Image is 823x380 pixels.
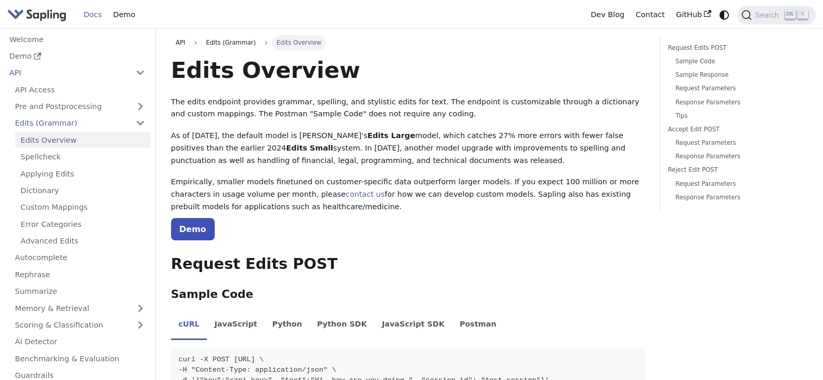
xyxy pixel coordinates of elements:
button: Search (Ctrl+K) [737,6,815,24]
a: Applying Edits [15,166,151,181]
span: -H "Content-Type: application/json" \ [178,366,336,374]
a: GitHub [670,7,716,23]
a: Request Edits POST [668,43,804,53]
button: Switch between dark and light mode (currently system mode) [717,7,732,22]
a: Demo [171,218,215,240]
a: Reject Edit POST [668,165,804,175]
a: Response Parameters [675,98,801,107]
a: Edits (Grammar) [9,116,151,131]
span: Search [752,11,785,19]
li: cURL [171,311,207,340]
a: Sample Response [675,70,801,80]
li: JavaScript [207,311,265,340]
h1: Edits Overview [171,56,645,84]
a: Spellcheck [15,150,151,165]
a: Response Parameters [675,152,801,161]
strong: Edits Small [286,144,333,152]
a: Request Parameters [675,138,801,148]
p: Empirically, smaller models finetuned on customer-specific data outperform larger models. If you ... [171,176,645,213]
a: contact us [346,190,385,198]
a: Autocomplete [9,250,151,265]
p: As of [DATE], the default model is [PERSON_NAME]'s model, which catches 27% more errors with fewe... [171,130,645,167]
h2: Request Edits POST [171,255,645,274]
h3: Sample Code [171,288,645,302]
a: Demo [108,7,141,23]
a: API Access [9,82,151,97]
a: Request Parameters [675,179,801,189]
a: Rephrase [9,267,151,282]
a: Response Parameters [675,193,801,202]
a: Sapling.ai [7,7,70,22]
kbd: K [798,10,808,19]
a: Demo [4,49,151,64]
span: Edits Overview [272,35,326,50]
img: Sapling.ai [7,7,67,22]
a: API [171,35,190,50]
a: API [4,65,130,80]
span: Edits (Grammar) [201,35,260,50]
li: Python SDK [309,311,374,340]
span: curl -X POST [URL] \ [178,356,264,363]
a: AI Detector [9,334,151,349]
a: Welcome [4,32,151,47]
a: Request Parameters [675,84,801,93]
strong: Edits Large [368,131,415,140]
a: Pre and Postprocessing [9,99,151,114]
a: Contact [630,7,671,23]
a: Scoring & Classification [9,318,151,333]
li: Postman [452,311,504,340]
span: API [176,39,185,46]
li: JavaScript SDK [374,311,452,340]
a: Accept Edit POST [668,125,804,134]
a: Edits Overview [15,132,151,147]
a: Error Categories [15,216,151,232]
a: Dev Blog [585,7,630,23]
p: The edits endpoint provides grammar, spelling, and stylistic edits for text. The endpoint is cust... [171,96,645,121]
nav: Breadcrumbs [171,35,645,50]
button: Collapse sidebar category 'API' [130,65,151,80]
a: Advanced Edits [15,234,151,249]
a: Tips [675,111,801,121]
a: Benchmarking & Evaluation [9,351,151,366]
a: Summarize [9,284,151,299]
a: Memory & Retrieval [9,301,151,316]
a: Dictionary [15,183,151,198]
a: Docs [78,7,108,23]
a: Sample Code [675,57,801,66]
li: Python [265,311,309,340]
a: Custom Mappings [15,200,151,215]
